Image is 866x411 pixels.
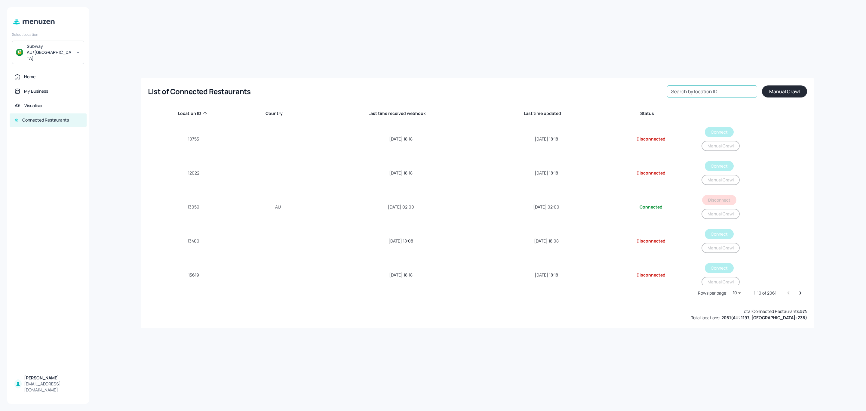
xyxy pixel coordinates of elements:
[794,287,806,299] button: Go to next page
[485,122,608,156] td: [DATE] 18:18
[485,156,608,190] td: [DATE] 18:18
[148,258,239,292] td: 13619
[702,243,740,253] button: Manual Crawl
[691,314,807,321] div: Total locations:
[613,238,689,244] div: Disconnected
[16,49,23,56] img: avatar
[148,224,239,258] td: 13400
[613,136,689,142] div: Disconnected
[148,87,250,96] div: List of Connected Restaurants
[485,258,608,292] td: [DATE] 18:18
[317,156,485,190] td: [DATE] 18:18
[721,315,807,320] b: 2061 ( AU: 1197, [GEOGRAPHIC_DATA]: 236 )
[485,224,608,258] td: [DATE] 18:08
[702,141,740,151] button: Manual Crawl
[148,156,239,190] td: 12022
[24,103,43,109] div: Visualiser
[24,375,82,381] div: [PERSON_NAME]
[742,308,807,314] div: Total Connected Restaurants:
[148,122,239,156] td: 10755
[317,190,485,224] td: [DATE] 02:00
[317,122,485,156] td: [DATE] 18:18
[698,290,727,296] p: Rows per page:
[266,110,290,117] span: Country
[800,308,807,314] b: 574
[24,88,48,94] div: My Business
[317,258,485,292] td: [DATE] 18:18
[27,43,72,61] div: Subway AU/[GEOGRAPHIC_DATA]
[524,110,569,117] span: Last time updated
[485,190,608,224] td: [DATE] 02:00
[705,127,734,137] button: Connect
[239,190,317,224] td: AU
[368,110,434,117] span: Last time received webhook
[178,110,209,117] span: Location ID
[12,32,84,37] div: Select Location
[613,170,689,176] div: Disconnected
[705,229,734,239] button: Connect
[640,110,662,117] span: Status
[148,190,239,224] td: 13059
[705,263,734,273] button: Connect
[317,224,485,258] td: [DATE] 18:08
[705,161,734,171] button: Connect
[613,204,689,210] div: Connected
[702,175,740,185] button: Manual Crawl
[24,381,82,393] div: [EMAIL_ADDRESS][DOMAIN_NAME]
[702,209,740,219] button: Manual Crawl
[613,272,689,278] div: Disconnected
[730,289,744,297] div: 10
[762,85,807,97] button: Manual Crawl
[24,74,35,80] div: Home
[702,277,740,287] button: Manual Crawl
[702,195,736,205] button: Disconnect
[22,117,69,123] div: Connected Restaurants
[754,290,776,296] p: 1-10 of 2061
